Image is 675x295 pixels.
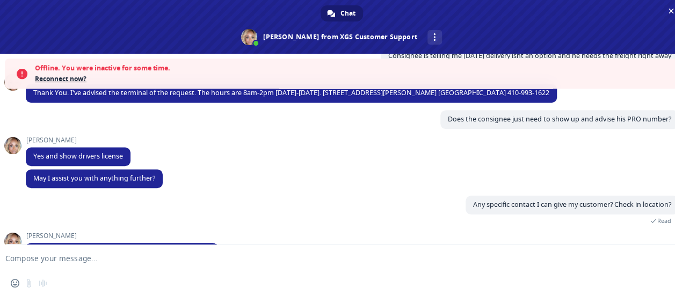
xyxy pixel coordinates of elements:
span: Consignee is telling me [DATE] delivery isnt an option and he needs the freight right away [388,51,671,60]
span: Offline. You were inactive for some time. [35,63,673,74]
span: Thank You. I've advised the terminal of the request. The hours are 8am-2pm [DATE]-[DATE]. [STREET... [33,88,549,97]
span: [PERSON_NAME] [26,232,218,240]
span: Any specific contact I can give my customer? Check in location? [473,200,671,209]
span: Yes and show drivers license [33,152,123,161]
span: Reconnect now? [35,74,673,84]
span: May I assist you with anything further? [33,174,155,183]
span: Chat [340,5,355,21]
span: Does the consignee just need to show up and advise his PRO number? [448,114,671,124]
span: Read [657,217,671,225]
span: [PERSON_NAME] [26,136,130,144]
div: More channels [427,30,442,45]
span: Insert an emoji [11,279,19,287]
textarea: Compose your message... [5,254,643,263]
div: Chat [321,5,363,21]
